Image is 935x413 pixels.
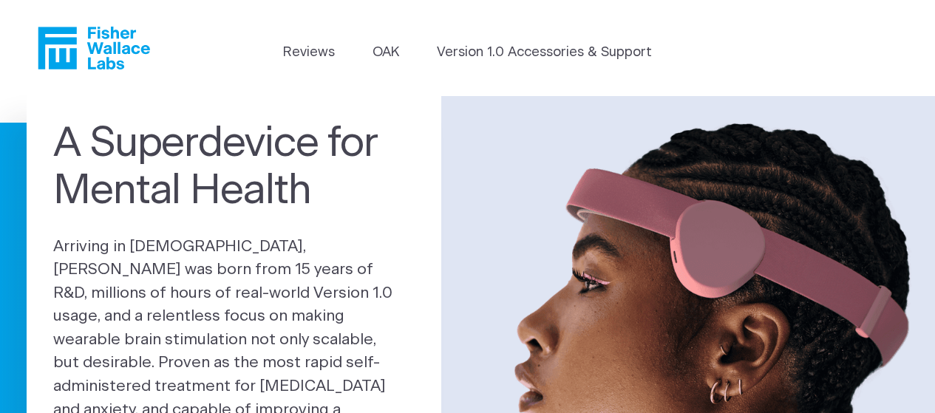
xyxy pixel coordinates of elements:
[373,43,399,63] a: OAK
[283,43,335,63] a: Reviews
[437,43,652,63] a: Version 1.0 Accessories & Support
[38,27,150,69] a: Fisher Wallace
[53,120,415,215] h1: A Superdevice for Mental Health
